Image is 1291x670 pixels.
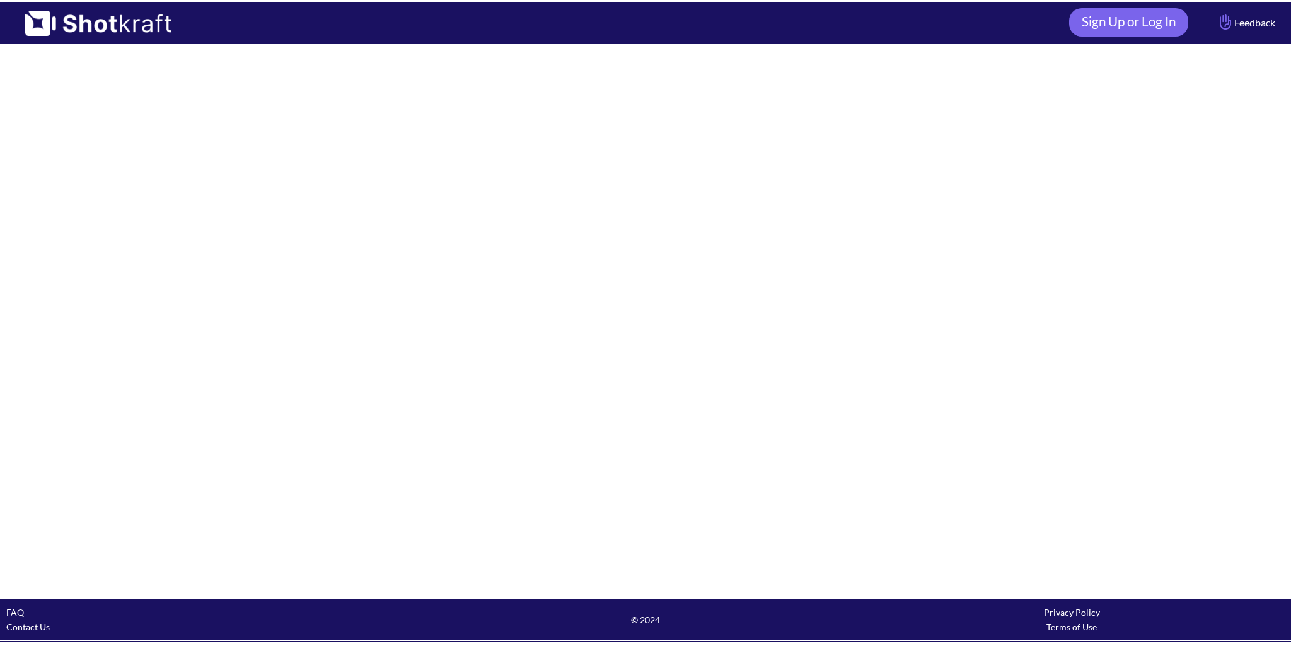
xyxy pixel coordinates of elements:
span: © 2024 [432,613,859,627]
span: Feedback [1217,15,1275,30]
a: Sign Up or Log In [1069,8,1188,37]
a: FAQ [6,607,24,618]
div: Privacy Policy [859,605,1285,620]
a: Contact Us [6,621,50,632]
div: Terms of Use [859,620,1285,634]
img: Hand Icon [1217,11,1234,33]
